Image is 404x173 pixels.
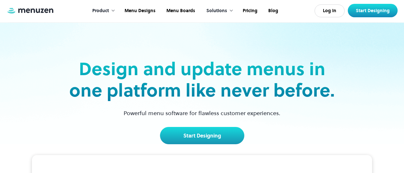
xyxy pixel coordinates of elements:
h2: Design and update menus in one platform like never before. [67,58,337,101]
div: Product [86,1,118,21]
a: Log In [315,4,345,17]
div: Solutions [206,7,227,14]
div: Product [92,7,109,14]
a: Start Designing [348,4,398,17]
a: Menu Designs [118,1,160,21]
a: Start Designing [160,127,244,144]
a: Menu Boards [160,1,200,21]
div: Solutions [200,1,237,21]
a: Blog [262,1,283,21]
p: Powerful menu software for flawless customer experiences. [116,109,288,117]
a: Pricing [237,1,262,21]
